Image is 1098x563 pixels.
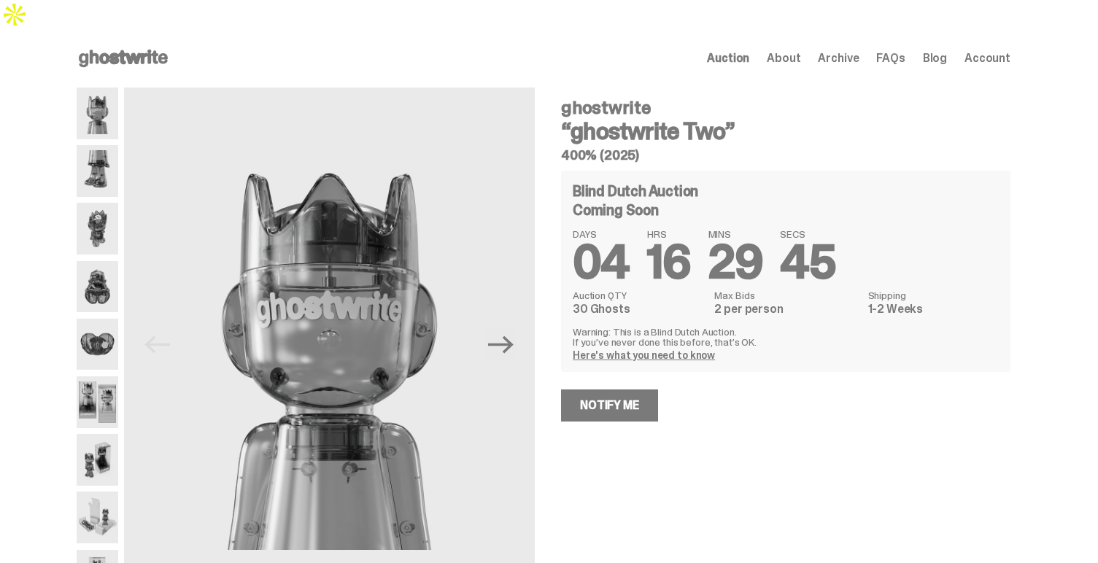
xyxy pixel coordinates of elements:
img: ghostwrite_Two_Media_10.png [77,376,118,428]
span: 45 [780,232,835,292]
dt: Auction QTY [573,290,705,300]
button: Next [485,328,517,360]
dd: 1-2 Weeks [868,303,999,315]
h4: Blind Dutch Auction [573,184,698,198]
a: Notify Me [561,389,658,422]
h4: ghostwrite [561,99,1010,117]
div: Coming Soon [573,203,999,217]
img: ghostwrite_Two_Media_6.png [77,261,118,313]
span: 16 [647,232,691,292]
img: ghostwrite_Two_Media_11.png [77,434,118,486]
span: MINS [708,229,763,239]
span: DAYS [573,229,630,239]
dt: Shipping [868,290,999,300]
a: Account [964,53,1010,64]
a: Auction [707,53,749,64]
img: ghostwrite_Two_Media_1.png [77,88,118,139]
img: ghostwrite_Two_Media_3.png [77,145,118,197]
span: 04 [573,232,630,292]
a: About [767,53,800,64]
dd: 30 Ghosts [573,303,705,315]
img: ghostwrite_Two_Media_5.png [77,203,118,255]
h3: “ghostwrite Two” [561,120,1010,143]
a: FAQs [876,53,905,64]
a: Archive [818,53,859,64]
dt: Max Bids [714,290,859,300]
a: Blog [923,53,947,64]
img: ghostwrite_Two_Media_8.png [77,319,118,370]
a: Here's what you need to know [573,349,715,362]
img: ghostwrite_Two_Media_13.png [77,492,118,543]
span: 29 [708,232,763,292]
p: Warning: This is a Blind Dutch Auction. If you’ve never done this before, that’s OK. [573,327,999,347]
span: SECS [780,229,835,239]
h5: 400% (2025) [561,149,1010,162]
span: HRS [647,229,691,239]
dd: 2 per person [714,303,859,315]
